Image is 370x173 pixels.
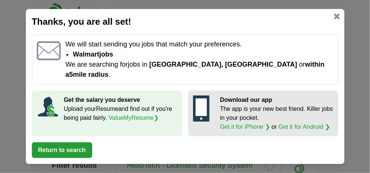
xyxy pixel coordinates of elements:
h2: Thanks, you are all set! [32,15,339,28]
p: Get the salary you deserve [64,95,177,104]
span: [GEOGRAPHIC_DATA], [GEOGRAPHIC_DATA] [149,61,297,68]
a: ValueMyResume❯ [109,115,159,121]
p: Upload your Resume and find out if you're being paid fairly. [64,104,177,122]
p: We are searching for jobs in or . [65,60,333,80]
a: Get it for Android ❯ [279,124,330,130]
button: Return to search [32,142,92,158]
li: walmart jobs [73,49,333,60]
p: We will start sending you jobs that match your preferences. [65,39,333,49]
p: Download our app [220,95,334,104]
p: The app is your new best friend. Killer jobs in your pocket. or [220,104,334,131]
a: Get it for iPhone ❯ [220,124,270,130]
